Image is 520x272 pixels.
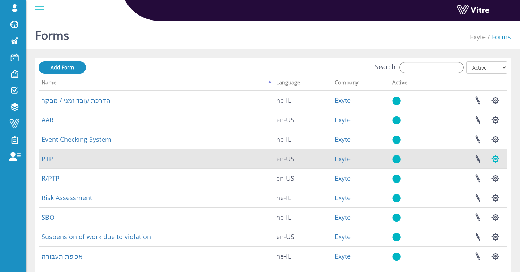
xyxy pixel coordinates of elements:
a: Exyte [335,252,351,260]
th: Company [332,77,390,91]
img: yes [392,194,401,203]
td: he-IL [273,246,332,266]
span: Add Form [51,64,74,71]
a: Suspension of work due to violation [42,232,151,241]
a: Exyte [335,174,351,183]
a: Exyte [335,135,351,144]
a: אכיפת תעבורה [42,252,83,260]
th: Name: activate to sort column descending [39,77,273,91]
h1: Forms [35,18,69,49]
img: yes [392,155,401,164]
td: en-US [273,149,332,168]
a: Exyte [335,96,351,105]
th: Active [389,77,431,91]
a: Exyte [335,213,351,221]
a: Exyte [335,193,351,202]
img: yes [392,116,401,125]
li: Forms [486,32,511,42]
img: yes [392,213,401,222]
a: R/PTP [42,174,60,183]
img: yes [392,96,401,105]
img: yes [392,174,401,183]
a: Exyte [470,32,486,41]
a: Exyte [335,232,351,241]
a: PTP [42,154,53,163]
a: הדרכת עובד זמני / מבקר [42,96,110,105]
input: Search: [399,62,464,73]
a: SBO [42,213,55,221]
a: Event Checking System [42,135,111,144]
img: yes [392,233,401,242]
a: Exyte [335,154,351,163]
td: en-US [273,168,332,188]
td: en-US [273,110,332,130]
a: Risk Assessment [42,193,92,202]
td: he-IL [273,207,332,227]
img: yes [392,135,401,144]
td: he-IL [273,130,332,149]
th: Language [273,77,332,91]
a: AAR [42,115,53,124]
a: Exyte [335,115,351,124]
td: he-IL [273,188,332,207]
img: yes [392,252,401,261]
label: Search: [375,62,464,73]
a: Add Form [39,61,86,74]
td: he-IL [273,91,332,110]
td: en-US [273,227,332,246]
